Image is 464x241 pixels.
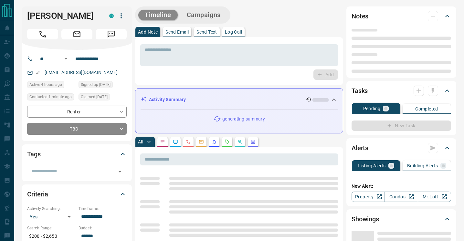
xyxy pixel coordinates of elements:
[29,94,72,100] span: Contacted 1 minute ago
[250,139,256,144] svg: Agent Actions
[27,93,75,102] div: Sun Oct 12 2025
[352,83,451,99] div: Tasks
[385,192,418,202] a: Condos
[141,94,338,106] div: Activity Summary
[352,211,451,227] div: Showings
[27,81,75,90] div: Sun Oct 12 2025
[352,183,451,190] p: New Alert:
[363,106,381,111] p: Pending
[352,8,451,24] div: Notes
[173,139,178,144] svg: Lead Browsing Activity
[415,107,438,111] p: Completed
[27,106,127,118] div: Renter
[27,206,75,212] p: Actively Searching:
[138,30,158,34] p: Add Note
[36,70,40,75] svg: Email Verified
[27,189,48,199] h2: Criteria
[27,212,75,222] div: Yes
[237,139,243,144] svg: Opportunities
[180,10,227,20] button: Campaigns
[186,139,191,144] svg: Calls
[62,55,70,63] button: Open
[27,225,75,231] p: Search Range:
[352,86,368,96] h2: Tasks
[79,206,127,212] p: Timeframe:
[199,139,204,144] svg: Emails
[29,81,62,88] span: Active 4 hours ago
[138,140,143,144] p: All
[160,139,165,144] svg: Notes
[79,225,127,231] p: Budget:
[407,163,438,168] p: Building Alerts
[352,140,451,156] div: Alerts
[358,163,386,168] p: Listing Alerts
[115,167,124,176] button: Open
[27,149,40,159] h2: Tags
[81,81,111,88] span: Signed up [DATE]
[27,146,127,162] div: Tags
[27,29,58,39] span: Call
[109,14,114,18] div: condos.ca
[27,123,127,135] div: TBD
[96,29,127,39] span: Message
[418,192,451,202] a: Mr.Loft
[27,186,127,202] div: Criteria
[352,143,368,153] h2: Alerts
[79,93,127,102] div: Sat Oct 11 2025
[45,70,118,75] a: [EMAIL_ADDRESS][DOMAIN_NAME]
[352,192,385,202] a: Property
[212,139,217,144] svg: Listing Alerts
[79,81,127,90] div: Tue Feb 13 2024
[138,10,178,20] button: Timeline
[27,11,100,21] h1: [PERSON_NAME]
[165,30,189,34] p: Send Email
[81,94,108,100] span: Claimed [DATE]
[61,29,92,39] span: Email
[225,30,242,34] p: Log Call
[222,116,265,122] p: generating summary
[225,139,230,144] svg: Requests
[352,214,379,224] h2: Showings
[196,30,217,34] p: Send Text
[149,96,186,103] p: Activity Summary
[352,11,368,21] h2: Notes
